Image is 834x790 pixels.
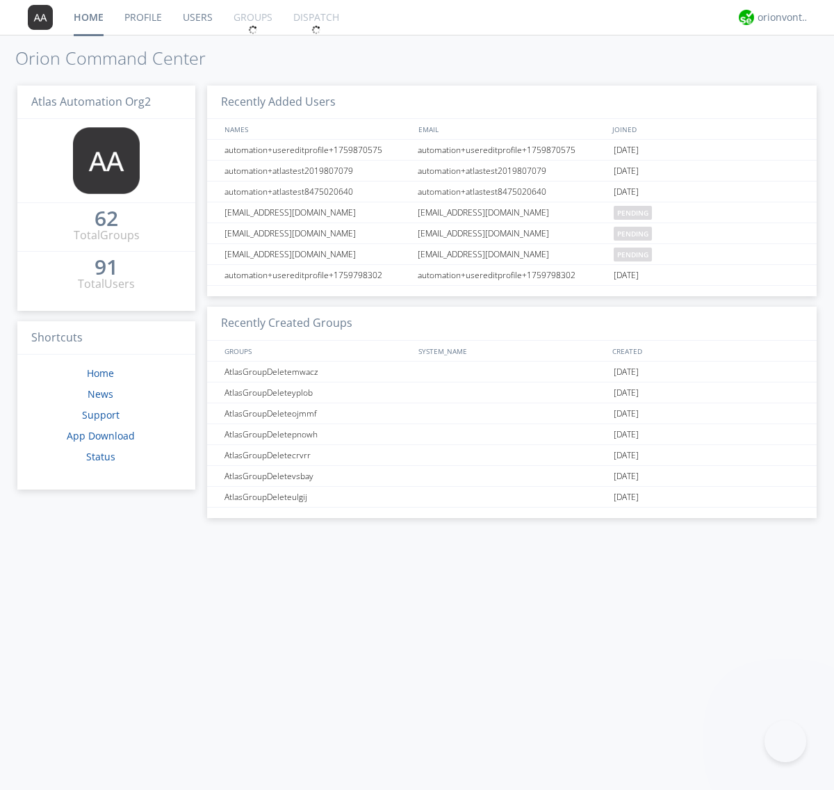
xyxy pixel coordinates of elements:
div: SYSTEM_NAME [415,341,609,361]
div: EMAIL [415,119,609,139]
span: pending [614,227,652,241]
a: [EMAIL_ADDRESS][DOMAIN_NAME][EMAIL_ADDRESS][DOMAIN_NAME]pending [207,244,817,265]
div: 91 [95,260,118,274]
h3: Shortcuts [17,321,195,355]
div: automation+atlastest8475020640 [414,182,610,202]
a: AtlasGroupDeletevsbay[DATE] [207,466,817,487]
a: 91 [95,260,118,276]
div: GROUPS [221,341,411,361]
div: [EMAIL_ADDRESS][DOMAIN_NAME] [414,202,610,223]
div: automation+usereditprofile+1759798302 [221,265,414,285]
img: 373638.png [28,5,53,30]
span: [DATE] [614,362,639,382]
div: automation+usereditprofile+1759870575 [414,140,610,160]
div: automation+usereditprofile+1759798302 [414,265,610,285]
div: automation+atlastest2019807079 [414,161,610,181]
a: AtlasGroupDeleteyplob[DATE] [207,382,817,403]
a: AtlasGroupDeletepnowh[DATE] [207,424,817,445]
a: automation+usereditprofile+1759870575automation+usereditprofile+1759870575[DATE] [207,140,817,161]
span: [DATE] [614,466,639,487]
div: NAMES [221,119,411,139]
a: automation+usereditprofile+1759798302automation+usereditprofile+1759798302[DATE] [207,265,817,286]
a: [EMAIL_ADDRESS][DOMAIN_NAME][EMAIL_ADDRESS][DOMAIN_NAME]pending [207,223,817,244]
div: AtlasGroupDeleteulgij [221,487,414,507]
a: 62 [95,211,118,227]
div: [EMAIL_ADDRESS][DOMAIN_NAME] [221,202,414,223]
a: AtlasGroupDeletemwacz[DATE] [207,362,817,382]
div: Total Users [78,276,135,292]
div: JOINED [609,119,803,139]
span: pending [614,206,652,220]
div: automation+atlastest8475020640 [221,182,414,202]
a: Home [87,366,114,380]
span: [DATE] [614,424,639,445]
span: [DATE] [614,445,639,466]
img: spin.svg [248,25,258,35]
span: [DATE] [614,382,639,403]
div: AtlasGroupDeletepnowh [221,424,414,444]
div: CREATED [609,341,803,361]
span: [DATE] [614,487,639,508]
h3: Recently Added Users [207,86,817,120]
iframe: Toggle Customer Support [764,720,806,762]
div: automation+usereditprofile+1759870575 [221,140,414,160]
a: Support [82,408,120,421]
a: App Download [67,429,135,442]
div: [EMAIL_ADDRESS][DOMAIN_NAME] [414,223,610,243]
a: automation+atlastest8475020640automation+atlastest8475020640[DATE] [207,182,817,202]
div: AtlasGroupDeleteyplob [221,382,414,403]
a: AtlasGroupDeletecrvrr[DATE] [207,445,817,466]
a: automation+atlastest2019807079automation+atlastest2019807079[DATE] [207,161,817,182]
img: 373638.png [73,127,140,194]
img: spin.svg [311,25,321,35]
div: [EMAIL_ADDRESS][DOMAIN_NAME] [414,244,610,264]
a: Status [86,450,115,463]
span: [DATE] [614,161,639,182]
img: 29d36aed6fa347d5a1537e7736e6aa13 [739,10,754,25]
span: Atlas Automation Org2 [31,94,151,109]
div: orionvontas+atlas+automation+org2 [758,10,810,24]
span: [DATE] [614,265,639,286]
div: AtlasGroupDeletecrvrr [221,445,414,465]
span: pending [614,248,652,261]
div: Total Groups [74,227,140,243]
a: News [88,387,113,401]
span: [DATE] [614,140,639,161]
div: automation+atlastest2019807079 [221,161,414,181]
span: [DATE] [614,403,639,424]
a: AtlasGroupDeleteojmmf[DATE] [207,403,817,424]
h3: Recently Created Groups [207,307,817,341]
span: [DATE] [614,182,639,202]
a: [EMAIL_ADDRESS][DOMAIN_NAME][EMAIL_ADDRESS][DOMAIN_NAME]pending [207,202,817,223]
div: 62 [95,211,118,225]
div: AtlasGroupDeletemwacz [221,362,414,382]
a: AtlasGroupDeleteulgij[DATE] [207,487,817,508]
div: [EMAIL_ADDRESS][DOMAIN_NAME] [221,223,414,243]
div: [EMAIL_ADDRESS][DOMAIN_NAME] [221,244,414,264]
div: AtlasGroupDeletevsbay [221,466,414,486]
div: AtlasGroupDeleteojmmf [221,403,414,424]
